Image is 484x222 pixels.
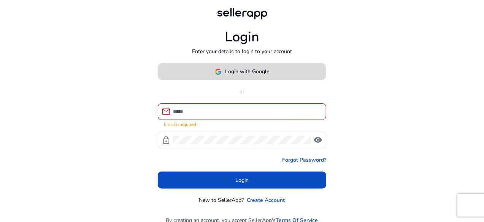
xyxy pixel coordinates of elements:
[179,121,196,128] strong: required
[158,63,326,80] button: Login with Google
[158,172,326,189] button: Login
[164,120,320,128] mat-error: Email is
[192,47,292,55] p: Enter your details to login to your account
[313,135,322,145] span: visibility
[235,176,249,184] span: Login
[225,68,270,76] span: Login with Google
[282,156,326,164] a: Forgot Password?
[199,196,244,204] p: New to SellerApp?
[162,135,171,145] span: lock
[247,196,285,204] a: Create Account
[158,88,326,96] p: or
[225,29,259,45] h1: Login
[215,68,222,75] img: google-logo.svg
[162,107,171,116] span: mail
